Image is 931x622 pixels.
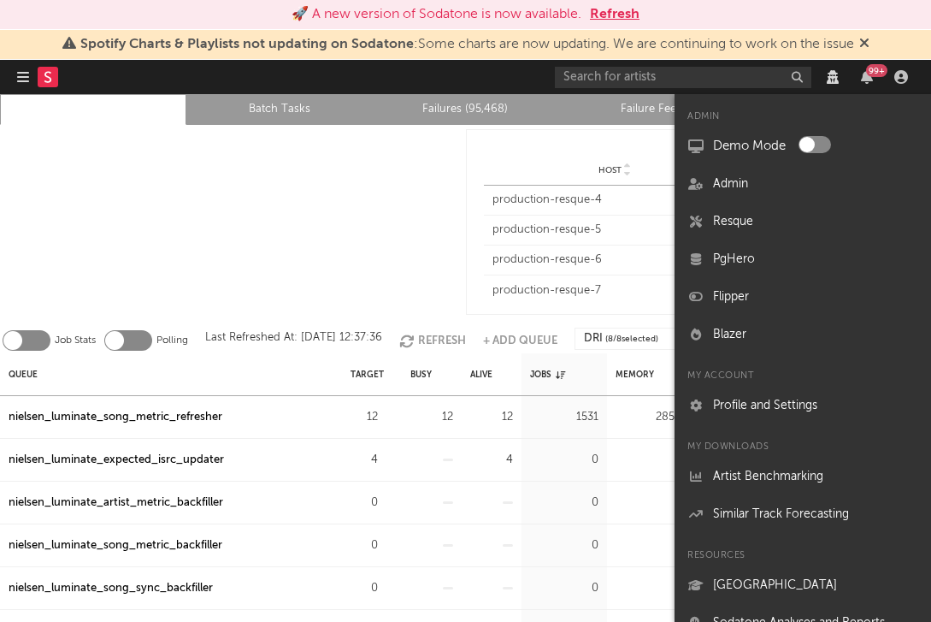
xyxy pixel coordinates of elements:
[530,578,598,599] div: 0
[9,407,222,428] a: nielsen_luminate_song_metric_refresher
[410,407,453,428] div: 12
[9,578,213,599] a: nielsen_luminate_song_sync_backfiller
[292,4,581,25] div: 🚀 A new version of Sodatone is now available.
[568,99,735,120] a: Failure Feed
[492,252,739,269] div: production-resque-6
[861,70,873,84] button: 99+
[156,330,188,351] label: Polling
[351,407,378,428] div: 12
[55,330,96,351] label: Job Stats
[675,458,931,495] a: Artist Benchmarking
[80,38,854,51] span: : Some charts are now updating. We are continuing to work on the issue
[675,107,931,127] div: Admin
[675,316,931,353] a: Blazer
[530,450,598,471] div: 0
[382,99,550,120] a: Failures (95,468)
[205,328,382,353] div: Last Refreshed At: [DATE] 12:37:36
[675,495,931,533] a: Similar Track Forecasting
[470,356,492,393] div: Alive
[9,493,223,513] a: nielsen_luminate_artist_metric_backfiller
[616,536,684,556] div: 0
[530,356,565,393] div: Jobs
[9,356,38,393] div: Queue
[616,407,684,428] div: 285M
[492,192,739,209] div: production-resque-4
[616,450,684,471] div: 0
[351,578,378,599] div: 0
[410,356,432,393] div: Busy
[80,38,414,51] span: Spotify Charts & Playlists not updating on Sodatone
[196,99,363,120] a: Batch Tasks
[713,136,786,157] label: Demo Mode
[9,536,222,556] a: nielsen_luminate_song_metric_backfiller
[530,493,598,513] div: 0
[616,578,684,599] div: 0
[9,450,224,471] a: nielsen_luminate_expected_isrc_updater
[675,366,931,387] div: My Account
[483,328,557,353] button: + Add Queue
[866,64,887,77] div: 99 +
[555,67,811,88] input: Search for artists
[675,165,931,203] a: Admin
[675,546,931,566] div: Resources
[675,387,931,424] a: Profile and Settings
[675,566,931,604] a: [GEOGRAPHIC_DATA]
[530,407,598,428] div: 1531
[399,328,466,353] button: Refresh
[492,282,739,299] div: production-resque-7
[616,493,684,513] div: 0
[470,407,513,428] div: 12
[470,450,513,471] div: 4
[598,165,622,175] span: Host
[351,450,378,471] div: 4
[675,278,931,316] a: Flipper
[351,356,384,393] div: Target
[530,536,598,556] div: 0
[859,38,869,51] span: Dismiss
[492,222,739,239] div: production-resque-5
[605,329,658,349] span: ( 8 / 8 selected)
[675,240,931,278] a: PgHero
[351,493,378,513] div: 0
[675,437,931,458] div: My Downloads
[590,4,639,25] button: Refresh
[584,329,658,349] div: DRI
[9,99,177,120] a: Queue Stats
[616,356,654,393] div: Memory
[351,536,378,556] div: 0
[675,203,931,240] a: Resque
